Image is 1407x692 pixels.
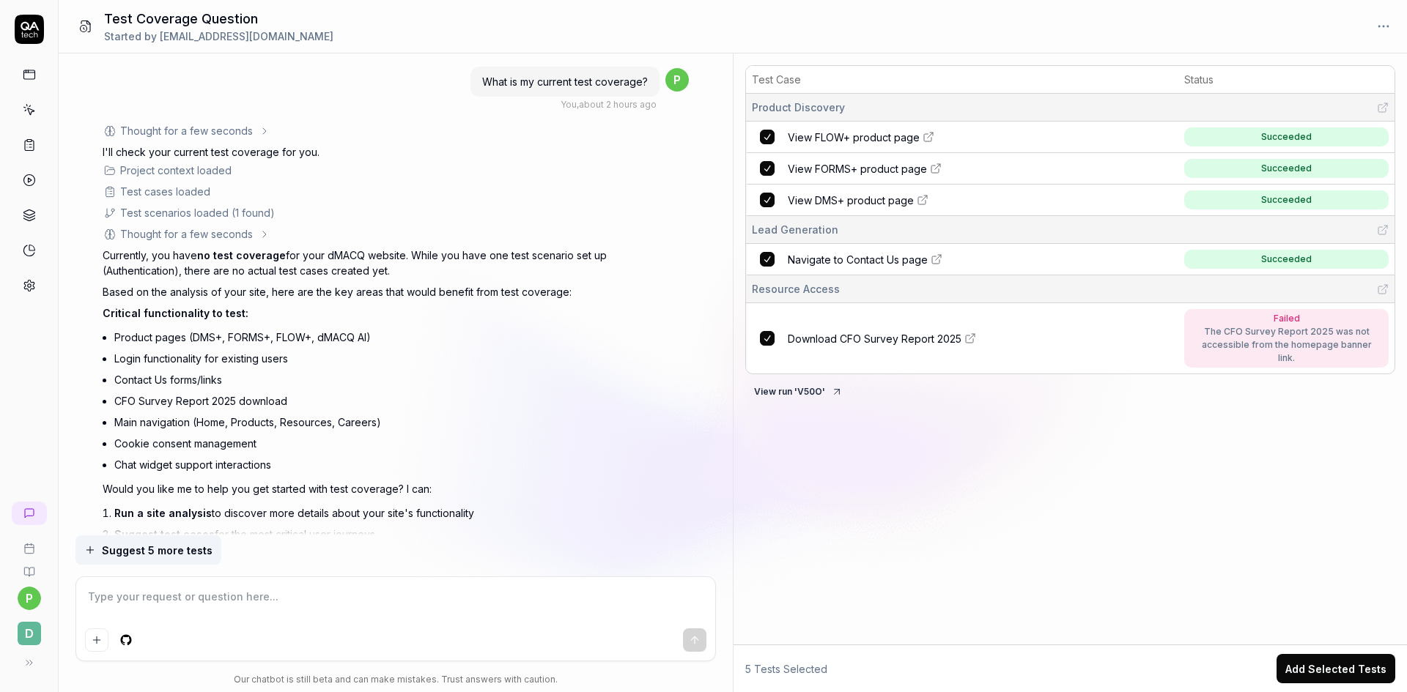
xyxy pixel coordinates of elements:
span: What is my current test coverage? [482,75,648,88]
span: no test coverage [197,249,286,261]
div: Failed [1199,312,1375,325]
div: Succeeded [1261,130,1312,144]
div: The CFO Survey Report 2025 was not accessible from the homepage banner link. [1199,325,1375,365]
h1: Test Coverage Question [104,9,333,29]
a: Navigate to Contact Us page [788,252,1175,267]
p: Would you like me to help you get started with test coverage? I can: [103,481,616,496]
th: Status [1178,66,1395,94]
span: p [665,68,689,92]
span: Resource Access [752,281,840,297]
span: You [561,99,577,110]
div: Test scenarios loaded (1 found) [120,205,275,220]
span: Suggest 5 more tests [102,543,213,558]
span: Run a site analysis [114,507,212,519]
p: I'll check your current test coverage for you. [103,144,616,160]
li: Cookie consent management [114,433,616,454]
a: View FLOW+ product page [788,130,1175,145]
span: Product Discovery [752,100,845,115]
div: Succeeded [1261,162,1312,175]
span: d [18,622,41,645]
span: Suggest test cases [114,528,215,540]
span: Lead Generation [752,222,838,237]
p: Based on the analysis of your site, here are the key areas that would benefit from test coverage: [103,284,616,300]
div: Our chatbot is still beta and can make mistakes. Trust answers with caution. [75,673,716,686]
a: Book a call with us [6,531,52,554]
div: , about 2 hours ago [561,98,657,111]
div: Succeeded [1261,193,1312,207]
button: d [6,610,52,648]
button: Add Selected Tests [1277,654,1395,683]
th: Test Case [746,66,1178,94]
button: Add attachment [85,628,108,652]
li: Product pages (DMS+, FORMS+, FLOW+, dMACQ AI) [114,327,616,348]
li: to discover more details about your site's functionality [114,502,616,524]
a: View run 'V50O' [745,383,852,398]
span: View FLOW+ product page [788,130,920,145]
a: View DMS+ product page [788,193,1175,208]
div: Started by [104,29,333,44]
li: Chat widget support interactions [114,454,616,475]
a: Documentation [6,554,52,578]
div: Succeeded [1261,253,1312,266]
span: View DMS+ product page [788,193,914,208]
span: Download CFO Survey Report 2025 [788,331,961,346]
div: Thought for a few seconds [120,226,253,242]
div: Test cases loaded [120,184,210,199]
li: Login functionality for existing users [114,348,616,369]
div: Thought for a few seconds [120,123,253,138]
span: Critical functionality to test: [103,307,248,319]
li: Main navigation (Home, Products, Resources, Careers) [114,412,616,433]
div: Project context loaded [120,163,232,178]
span: 5 Tests Selected [745,661,827,677]
li: for the most critical user journeys [114,524,616,545]
span: Navigate to Contact Us page [788,252,928,267]
button: p [18,587,41,610]
li: CFO Survey Report 2025 download [114,390,616,412]
li: Contact Us forms/links [114,369,616,390]
button: View run 'V50O' [745,380,852,403]
a: View FORMS+ product page [788,161,1175,176]
a: New conversation [12,502,47,525]
button: Suggest 5 more tests [75,535,221,565]
span: View FORMS+ product page [788,161,927,176]
a: Download CFO Survey Report 2025 [788,331,1175,346]
span: [EMAIL_ADDRESS][DOMAIN_NAME] [160,30,333,42]
p: Currently, you have for your dMACQ website. While you have one test scenario set up (Authenticati... [103,248,616,278]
